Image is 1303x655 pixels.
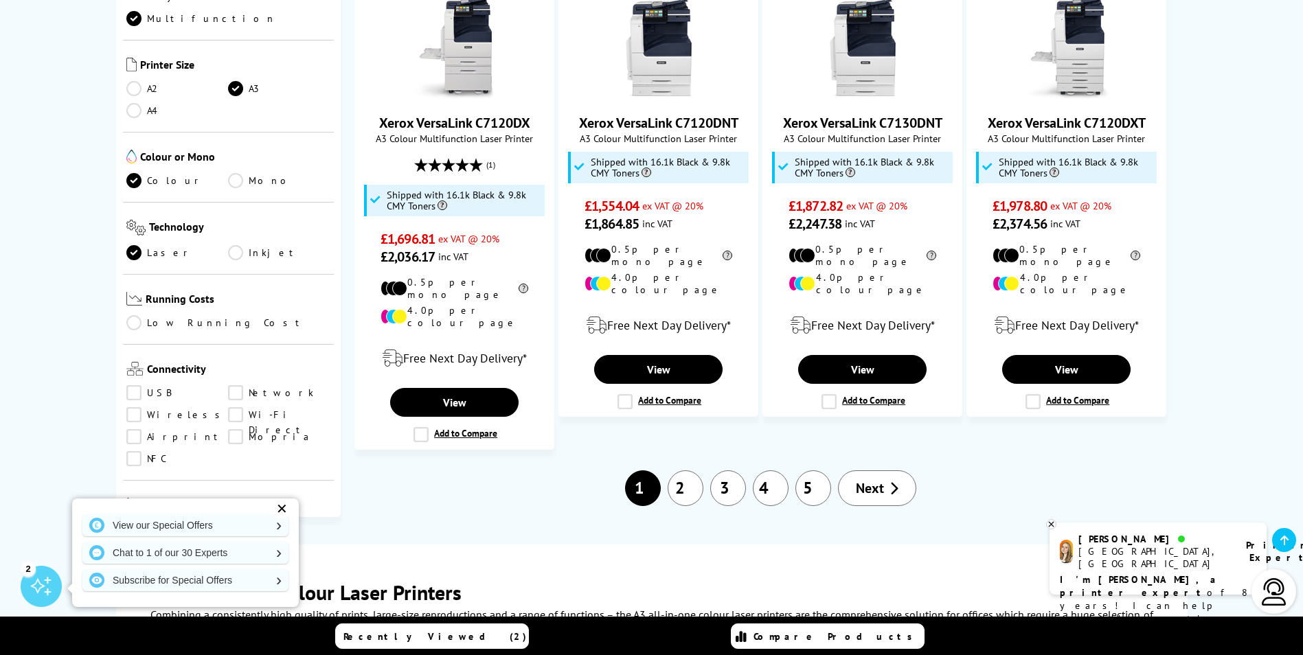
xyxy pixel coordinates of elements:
[486,152,495,178] span: (1)
[126,81,229,96] a: A2
[343,630,527,643] span: Recently Viewed (2)
[789,271,936,296] li: 4.0p per colour page
[1060,573,1256,639] p: of 8 years! I can help you choose the right product
[642,217,672,230] span: inc VAT
[140,58,331,74] span: Printer Size
[617,394,701,409] label: Add to Compare
[362,339,547,378] div: modal_delivery
[974,132,1159,145] span: A3 Colour Multifunction Laser Printer
[379,114,530,132] a: Xerox VersaLink C7120DX
[566,132,751,145] span: A3 Colour Multifunction Laser Printer
[591,157,746,179] span: Shipped with 16.1k Black & 9.8k CMY Toners
[1060,540,1073,564] img: amy-livechat.png
[993,215,1047,233] span: £2,374.56
[1015,89,1118,103] a: Xerox VersaLink C7120DXT
[845,217,875,230] span: inc VAT
[811,89,914,103] a: Xerox VersaLink C7130DNT
[228,245,330,260] a: Inkjet
[974,306,1159,345] div: modal_delivery
[381,230,435,248] span: £1,696.81
[21,561,36,576] div: 2
[754,630,920,643] span: Compare Products
[228,407,330,422] a: Wi-Fi Direct
[82,514,288,536] a: View our Special Offers
[1078,545,1229,570] div: [GEOGRAPHIC_DATA], [GEOGRAPHIC_DATA]
[668,470,703,506] a: 2
[710,470,746,506] a: 3
[731,623,925,649] a: Compare Products
[1026,394,1109,409] label: Add to Compare
[413,427,497,442] label: Add to Compare
[335,623,529,649] a: Recently Viewed (2)
[126,385,229,400] a: USB
[789,215,841,233] span: £2,247.38
[390,388,518,417] a: View
[1060,573,1220,599] b: I'm [PERSON_NAME], a printer expert
[795,157,950,179] span: Shipped with 16.1k Black & 9.8k CMY Toners
[126,220,146,235] img: Technology
[988,114,1146,132] a: Xerox VersaLink C7120DXT
[753,470,789,506] a: 4
[993,243,1140,268] li: 0.5p per mono page
[403,89,506,103] a: Xerox VersaLink C7120DX
[789,243,936,268] li: 0.5p per mono page
[1050,199,1111,212] span: ex VAT @ 20%
[126,407,229,422] a: Wireless
[770,132,955,145] span: A3 Colour Multifunction Laser Printer
[789,197,843,215] span: £1,872.82
[846,199,907,212] span: ex VAT @ 20%
[585,243,732,268] li: 0.5p per mono page
[150,579,1153,606] h2: A3 All-In-One Colour Laser Printers
[147,362,331,378] span: Connectivity
[585,271,732,296] li: 4.0p per colour page
[126,150,137,163] img: Colour or Mono
[381,304,528,329] li: 4.0p per colour page
[856,479,884,497] span: Next
[126,245,229,260] a: Laser
[770,306,955,345] div: modal_delivery
[579,114,738,132] a: Xerox VersaLink C7120DNT
[585,197,639,215] span: £1,554.04
[126,173,229,188] a: Colour
[594,355,722,384] a: View
[993,197,1047,215] span: £1,978.80
[140,150,331,166] span: Colour or Mono
[387,189,542,211] span: Shipped with 16.1k Black & 9.8k CMY Toners
[795,470,831,506] a: 5
[126,292,143,306] img: Running Costs
[126,11,276,26] a: Multifunction
[1002,355,1130,384] a: View
[228,429,330,444] a: Mopria
[126,103,229,118] a: A4
[838,470,916,506] a: Next
[272,499,291,518] div: ✕
[126,451,229,466] a: NFC
[1260,578,1288,606] img: user-headset-light.svg
[149,220,330,238] span: Technology
[607,89,710,103] a: Xerox VersaLink C7120DNT
[228,173,330,188] a: Mono
[993,271,1140,296] li: 4.0p per colour page
[228,81,330,96] a: A3
[1078,533,1229,545] div: [PERSON_NAME]
[228,385,330,400] a: Network
[585,215,639,233] span: £1,864.85
[126,58,137,71] img: Printer Size
[82,542,288,564] a: Chat to 1 of our 30 Experts
[438,250,468,263] span: inc VAT
[381,248,435,266] span: £2,036.17
[642,199,703,212] span: ex VAT @ 20%
[126,429,229,444] a: Airprint
[146,292,330,309] span: Running Costs
[381,276,528,301] li: 0.5p per mono page
[783,114,942,132] a: Xerox VersaLink C7130DNT
[126,362,144,376] img: Connectivity
[438,232,499,245] span: ex VAT @ 20%
[566,306,751,345] div: modal_delivery
[150,606,1153,643] p: Combining a consistently high quality of prints, large-size reproductions and a range of function...
[82,569,288,591] a: Subscribe for Special Offers
[822,394,905,409] label: Add to Compare
[999,157,1154,179] span: Shipped with 16.1k Black & 9.8k CMY Toners
[1050,217,1080,230] span: inc VAT
[126,315,331,330] a: Low Running Cost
